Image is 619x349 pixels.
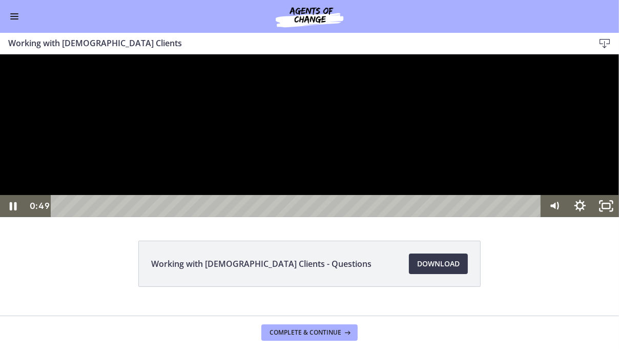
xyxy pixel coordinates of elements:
[417,258,460,270] span: Download
[8,37,578,49] h3: Working with [DEMOGRAPHIC_DATA] Clients
[567,141,593,163] button: Show settings menu
[248,4,371,29] img: Agents of Change Social Work Test Prep
[60,141,535,163] div: Playbar
[151,258,372,270] span: Working with [DEMOGRAPHIC_DATA] Clients - Questions
[542,141,567,163] button: Mute
[593,141,619,163] button: Unfullscreen
[8,10,20,23] button: Enable menu
[409,254,468,274] a: Download
[270,328,341,337] span: Complete & continue
[261,324,358,341] button: Complete & continue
